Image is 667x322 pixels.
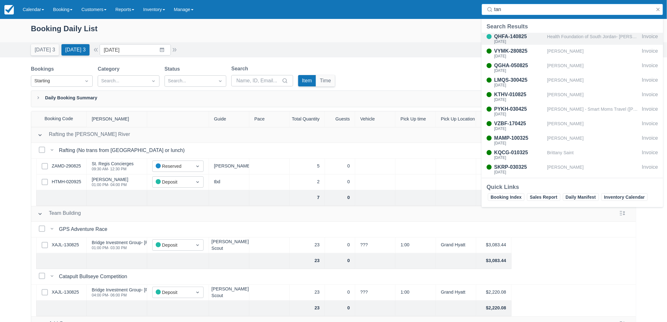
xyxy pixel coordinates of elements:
[100,44,171,56] input: Date
[527,193,560,201] a: Sales Report
[494,141,545,145] div: [DATE]
[92,240,181,245] div: Bridge Investment Group- [PERSON_NAME]
[476,237,512,253] div: $3,083.44
[494,83,545,87] div: [DATE]
[642,105,658,117] div: Invoice
[290,301,325,316] div: 23
[209,111,249,127] div: Guide
[488,193,525,201] a: Booking Index
[325,190,355,206] div: 0
[325,237,355,253] div: 0
[156,242,189,249] div: Deposit
[547,120,640,132] div: [PERSON_NAME]
[642,120,658,132] div: Invoice
[298,75,316,86] button: Item
[194,179,201,185] span: Dropdown icon
[52,179,81,185] a: HTMH-020925
[476,253,512,269] div: $3,083.44
[494,47,545,55] div: VYMK-280825
[325,285,355,301] div: 0
[476,159,512,174] div: $418.28
[87,111,147,127] div: [PERSON_NAME]
[92,288,181,292] div: Bridge Investment Group- [PERSON_NAME]
[436,237,476,253] div: Grand Hyatt
[290,253,325,269] div: 23
[494,40,545,44] div: [DATE]
[487,23,658,30] div: Search Results
[4,5,14,15] img: checkfront-main-nav-mini-logo.png
[325,253,355,269] div: 0
[494,69,545,73] div: [DATE]
[482,47,663,59] a: VYMK-280825[DATE][PERSON_NAME]Invoice
[494,4,653,15] input: Search ( / )
[52,242,79,249] a: XAJL-130825
[316,75,335,86] button: Time
[231,65,251,73] label: Search
[547,105,640,117] div: [PERSON_NAME] - Smart Moms Travel ([PERSON_NAME])
[35,208,84,220] button: Team Building
[642,47,658,59] div: Invoice
[494,33,545,40] div: QHFA-140825
[59,147,187,154] div: Rafting (No trans from [GEOGRAPHIC_DATA] or lunch)
[601,193,648,201] a: Inventory Calendar
[494,98,545,102] div: [DATE]
[482,91,663,103] a: KTHV-010825[DATE][PERSON_NAME]Invoice
[31,91,636,107] div: Daily Booking Summary
[396,237,436,253] div: 1:00
[494,112,545,116] div: [DATE]
[31,65,56,73] label: Bookings
[494,62,545,69] div: QGHA-050825
[547,76,640,88] div: [PERSON_NAME]
[325,301,355,316] div: 0
[290,237,325,253] div: 23
[396,111,436,127] div: Pick Up time
[482,105,663,117] a: PYKH-030425[DATE][PERSON_NAME] - Smart Moms Travel ([PERSON_NAME])Invoice
[494,127,545,131] div: [DATE]
[355,111,396,127] div: Vehicle
[436,111,476,127] div: Pick Up Location
[92,167,134,171] div: 09:30 AM - 12:30 PM
[642,33,658,45] div: Invoice
[482,76,663,88] a: LMQS-300425[DATE][PERSON_NAME]Invoice
[156,163,189,170] div: Reserved
[209,174,249,190] div: tbd
[482,149,663,161] a: KQCG-010325[DATE]Brittany SaintInvoice
[476,174,512,190] div: $150.58
[476,190,512,206] div: $568.86
[482,33,663,45] a: QHFA-140825[DATE]Health Foundation of South Jordan- [PERSON_NAME]Invoice
[92,161,134,166] div: St. Regis Concierges
[290,190,325,206] div: 7
[61,44,90,56] button: [DATE] 3
[642,91,658,103] div: Invoice
[642,62,658,74] div: Invoice
[156,289,189,296] div: Deposit
[156,179,189,186] div: Deposit
[325,174,355,190] div: 0
[59,225,110,233] div: GPS Adventure Race
[34,78,78,85] div: Starting
[194,163,201,169] span: Dropdown icon
[547,91,640,103] div: [PERSON_NAME]
[84,78,90,84] span: Dropdown icon
[355,285,396,301] div: ???
[476,111,512,127] div: Total
[325,159,355,174] div: 0
[494,170,545,174] div: [DATE]
[494,105,545,113] div: PYKH-030425
[642,163,658,175] div: Invoice
[150,78,157,84] span: Dropdown icon
[482,120,663,132] a: VZBF-170425[DATE][PERSON_NAME]Invoice
[642,149,658,161] div: Invoice
[194,242,201,248] span: Dropdown icon
[487,183,658,191] div: Quick Links
[31,44,59,56] button: [DATE] 3
[476,301,512,316] div: $2,220.08
[642,134,658,146] div: Invoice
[290,285,325,301] div: 23
[290,174,325,190] div: 2
[482,163,663,175] a: SKRP-030325[DATE][PERSON_NAME]Invoice
[494,76,545,84] div: LMQS-300425
[92,246,181,250] div: 01:00 PM - 03:30 PM
[92,293,181,297] div: 04:00 PM - 06:00 PM
[494,120,545,127] div: VZBF-170425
